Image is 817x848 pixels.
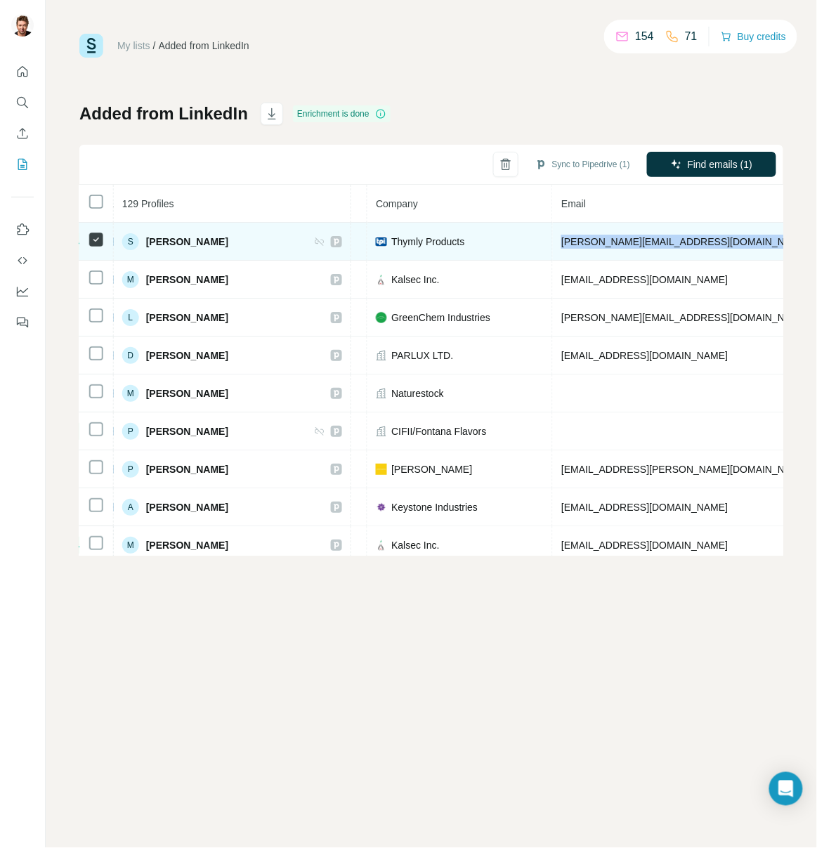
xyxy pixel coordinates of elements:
span: [PERSON_NAME] [146,500,228,514]
span: [PERSON_NAME] [146,273,228,287]
span: [PERSON_NAME] [146,462,228,476]
span: Company [376,198,418,209]
div: D [122,347,139,364]
div: M [122,385,139,402]
div: M [122,271,139,288]
span: [PERSON_NAME] [146,348,228,363]
span: [PERSON_NAME] [146,311,228,325]
div: A [122,499,139,516]
div: Open Intercom Messenger [769,772,803,806]
div: S [122,233,139,250]
div: L [122,309,139,326]
div: M [122,537,139,554]
span: [PERSON_NAME] [146,386,228,400]
div: P [122,461,139,478]
div: P [122,423,139,440]
span: [PERSON_NAME] [146,235,228,249]
span: Email [561,198,586,209]
span: [PERSON_NAME] [146,424,228,438]
span: [PERSON_NAME] [146,538,228,552]
span: 129 Profiles [122,198,174,209]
